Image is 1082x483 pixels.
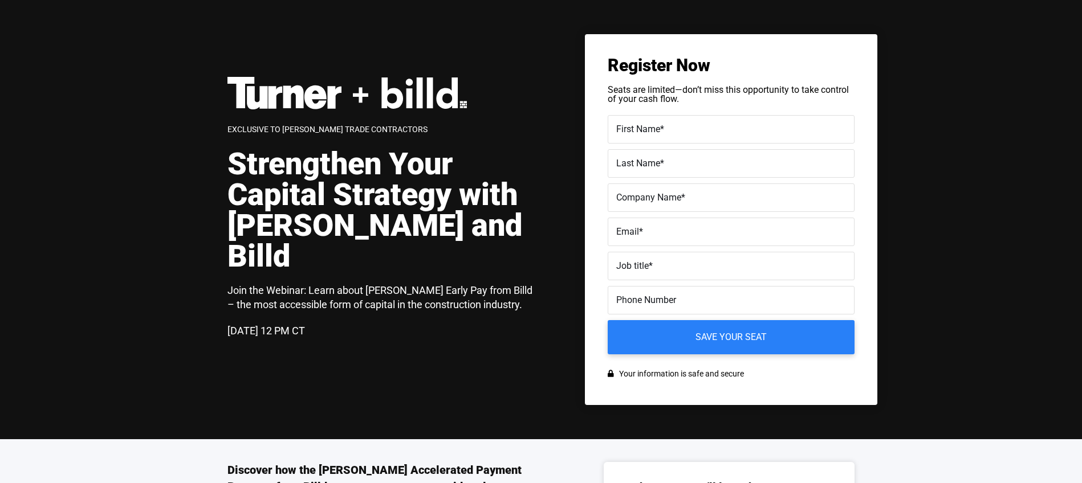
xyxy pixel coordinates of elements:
p: Seats are limited—don’t miss this opportunity to take control of your cash flow. [608,85,855,104]
span: Email [616,226,639,237]
span: Phone Number [616,294,676,305]
span: Exclusive to [PERSON_NAME] Trade Contractors [227,125,428,134]
span: Last Name [616,158,660,169]
input: Save your seat [608,320,855,354]
span: Job title [616,260,649,271]
span: [DATE] 12 PM CT [227,325,305,337]
span: Your information is safe and secure [616,366,744,382]
span: Company Name [616,192,681,203]
span: First Name [616,124,660,134]
h3: Register Now [608,57,855,74]
h3: Join the Webinar: Learn about [PERSON_NAME] Early Pay from Billd – the most accessible form of ca... [227,283,541,312]
h1: Strengthen Your Capital Strategy with [PERSON_NAME] and Billd [227,149,541,272]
